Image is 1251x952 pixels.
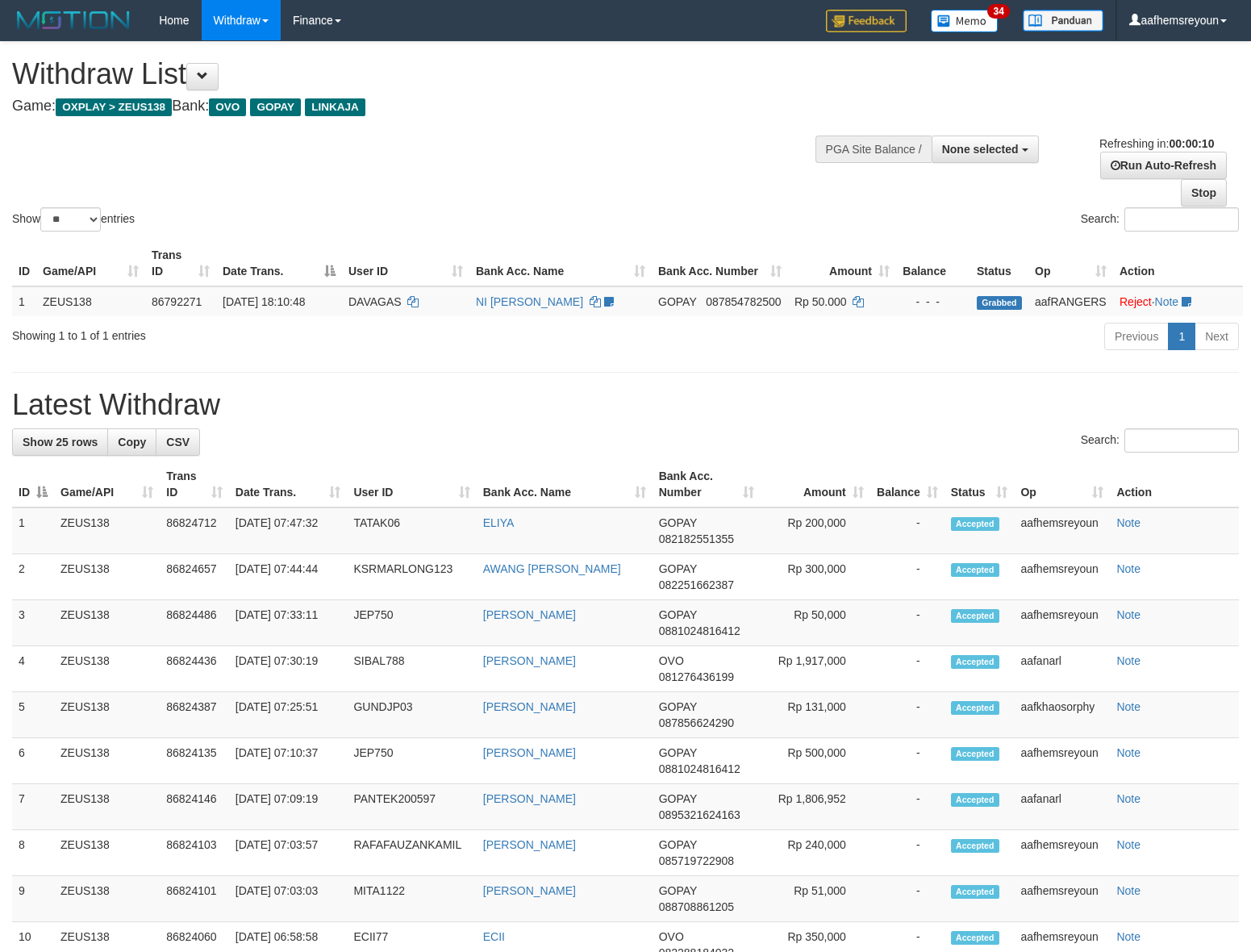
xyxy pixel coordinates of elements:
th: ID [12,240,36,286]
a: Previous [1104,323,1169,350]
td: - [870,738,945,784]
span: GOPAY [658,295,696,308]
td: SIBAL788 [347,646,476,692]
td: JEP750 [347,738,476,784]
a: Note [1116,746,1140,759]
td: ZEUS138 [54,646,160,692]
span: Copy 0881024816412 to clipboard [659,762,740,775]
td: 86824657 [160,554,229,600]
td: Rp 500,000 [761,738,870,784]
span: Accepted [951,885,999,899]
th: Bank Acc. Name: activate to sort column ascending [477,461,653,507]
td: - [870,692,945,738]
a: [PERSON_NAME] [483,838,576,851]
th: User ID: activate to sort column ascending [347,461,476,507]
td: 1 [12,286,36,316]
td: ZEUS138 [54,600,160,646]
span: 34 [987,4,1009,19]
span: GOPAY [659,516,697,529]
th: Balance: activate to sort column ascending [870,461,945,507]
td: - [870,876,945,922]
td: 2 [12,554,54,600]
span: Copy 085719722908 to clipboard [659,854,734,867]
input: Search: [1124,428,1239,453]
a: Note [1116,562,1140,575]
td: - [870,600,945,646]
span: None selected [942,143,1019,156]
a: Show 25 rows [12,428,108,456]
span: Accepted [951,655,999,669]
span: Accepted [951,931,999,945]
a: Next [1195,323,1239,350]
td: 5 [12,692,54,738]
h1: Latest Withdraw [12,389,1239,421]
a: Note [1116,838,1140,851]
span: LINKAJA [305,98,365,116]
h4: Game: Bank: [12,98,818,115]
td: JEP750 [347,600,476,646]
div: Showing 1 to 1 of 1 entries [12,321,509,344]
img: Button%20Memo.svg [931,10,999,32]
a: [PERSON_NAME] [483,608,576,621]
td: ZEUS138 [54,507,160,554]
span: Refreshing in: [1099,137,1214,150]
span: Grabbed [977,296,1022,310]
th: Status: activate to sort column ascending [945,461,1015,507]
a: Note [1116,792,1140,805]
img: MOTION_logo.png [12,8,135,32]
th: Bank Acc. Number: activate to sort column ascending [653,461,761,507]
span: OVO [659,930,684,943]
th: Trans ID: activate to sort column ascending [145,240,216,286]
label: Search: [1081,428,1239,453]
td: aafhemsreyoun [1014,876,1110,922]
span: Copy 081276436199 to clipboard [659,670,734,683]
label: Search: [1081,207,1239,232]
span: OVO [209,98,246,116]
td: Rp 51,000 [761,876,870,922]
td: - [870,784,945,830]
span: GOPAY [659,608,697,621]
td: ZEUS138 [54,784,160,830]
a: [PERSON_NAME] [483,700,576,713]
th: Balance [896,240,970,286]
td: [DATE] 07:03:03 [229,876,348,922]
td: 7 [12,784,54,830]
td: · [1113,286,1243,316]
td: GUNDJP03 [347,692,476,738]
td: 86824103 [160,830,229,876]
span: 86792271 [152,295,202,308]
td: 3 [12,600,54,646]
th: Game/API: activate to sort column ascending [54,461,160,507]
th: Bank Acc. Number: activate to sort column ascending [652,240,788,286]
td: aafhemsreyoun [1014,507,1110,554]
img: Feedback.jpg [826,10,907,32]
a: Note [1116,700,1140,713]
td: Rp 50,000 [761,600,870,646]
td: 4 [12,646,54,692]
td: [DATE] 07:44:44 [229,554,348,600]
th: User ID: activate to sort column ascending [342,240,469,286]
a: Reject [1120,295,1152,308]
span: GOPAY [659,838,697,851]
a: [PERSON_NAME] [483,792,576,805]
h1: Withdraw List [12,58,818,90]
a: Stop [1181,179,1227,207]
td: aafhemsreyoun [1014,554,1110,600]
span: Rp 50.000 [794,295,847,308]
td: aafhemsreyoun [1014,600,1110,646]
span: Copy [118,436,146,449]
span: Accepted [951,839,999,853]
th: Bank Acc. Name: activate to sort column ascending [469,240,652,286]
td: [DATE] 07:33:11 [229,600,348,646]
a: Note [1116,608,1140,621]
span: Show 25 rows [23,436,98,449]
td: - [870,554,945,600]
a: Run Auto-Refresh [1100,152,1227,179]
td: ZEUS138 [54,876,160,922]
span: Accepted [951,609,999,623]
strong: 00:00:10 [1169,137,1214,150]
td: aafRANGERS [1028,286,1113,316]
span: Accepted [951,793,999,807]
span: OVO [659,654,684,667]
th: Amount: activate to sort column ascending [788,240,896,286]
